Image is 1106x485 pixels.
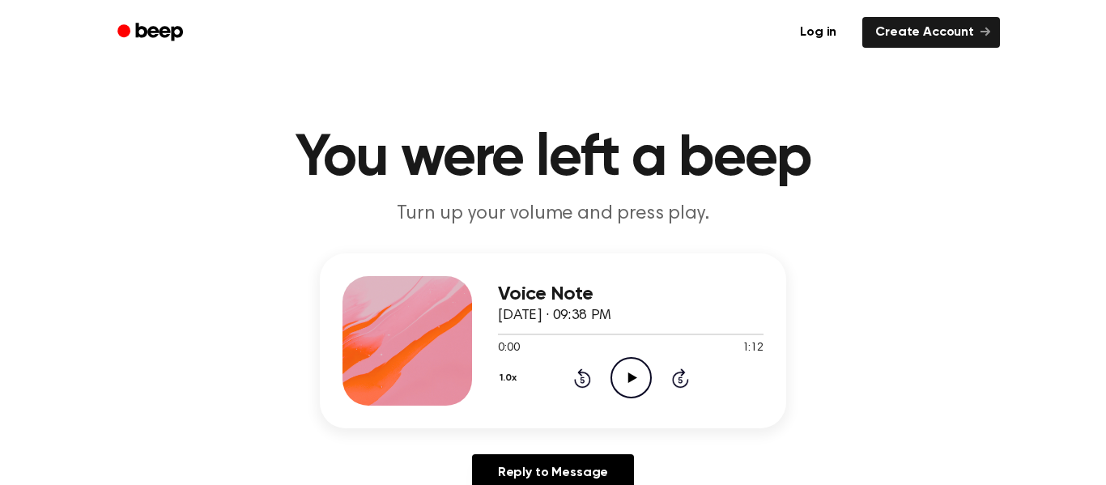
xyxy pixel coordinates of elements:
a: Create Account [862,17,1000,48]
h1: You were left a beep [138,130,968,188]
a: Beep [106,17,198,49]
button: 1.0x [498,364,522,392]
span: [DATE] · 09:38 PM [498,308,611,323]
span: 0:00 [498,340,519,357]
h3: Voice Note [498,283,764,305]
a: Log in [784,14,853,51]
span: 1:12 [742,340,764,357]
p: Turn up your volume and press play. [242,201,864,228]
